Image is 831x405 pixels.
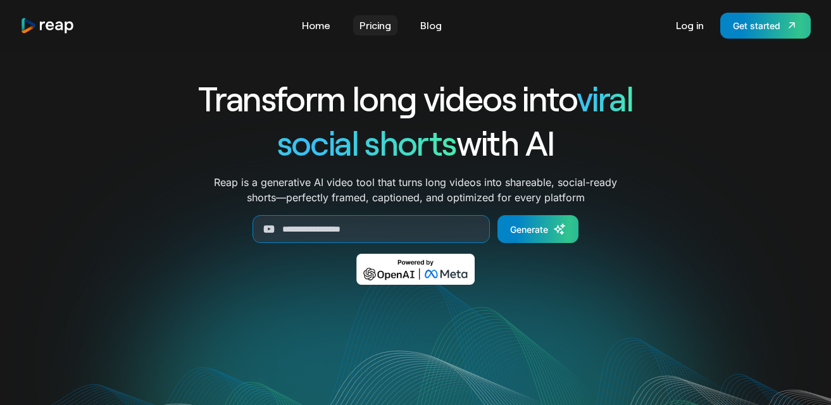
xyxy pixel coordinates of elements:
[733,19,780,32] div: Get started
[670,15,710,35] a: Log in
[153,215,679,243] form: Generate Form
[153,120,679,165] h1: with AI
[510,223,548,236] div: Generate
[214,175,617,205] p: Reap is a generative AI video tool that turns long videos into shareable, social-ready shorts—per...
[20,17,75,34] img: reap logo
[277,121,456,163] span: social shorts
[720,13,811,39] a: Get started
[20,17,75,34] a: home
[353,15,397,35] a: Pricing
[296,15,337,35] a: Home
[577,77,633,118] span: viral
[414,15,448,35] a: Blog
[153,76,679,120] h1: Transform long videos into
[356,254,475,285] img: Powered by OpenAI & Meta
[497,215,578,243] a: Generate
